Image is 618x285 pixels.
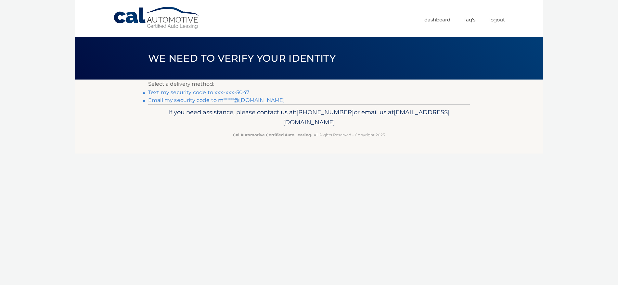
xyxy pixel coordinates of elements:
[464,14,475,25] a: FAQ's
[113,6,201,30] a: Cal Automotive
[296,108,354,116] span: [PHONE_NUMBER]
[152,131,466,138] p: - All Rights Reserved - Copyright 2025
[233,132,311,137] strong: Cal Automotive Certified Auto Leasing
[148,52,336,64] span: We need to verify your identity
[424,14,450,25] a: Dashboard
[148,80,470,89] p: Select a delivery method:
[148,97,285,103] a: Email my security code to m*****@[DOMAIN_NAME]
[152,107,466,128] p: If you need assistance, please contact us at: or email us at
[148,89,249,95] a: Text my security code to xxx-xxx-5047
[489,14,505,25] a: Logout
